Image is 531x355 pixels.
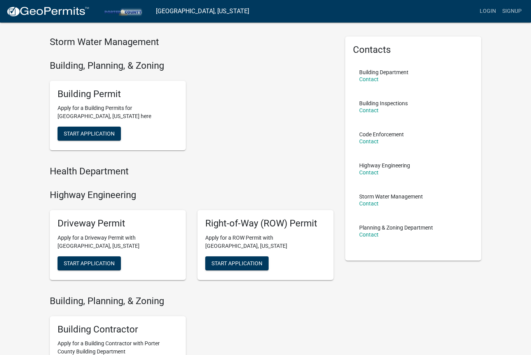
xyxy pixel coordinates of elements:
[96,6,150,16] img: Porter County, Indiana
[353,44,473,56] h5: Contacts
[359,138,379,144] a: Contact
[58,127,121,141] button: Start Application
[64,131,115,137] span: Start Application
[359,231,379,238] a: Contact
[359,200,379,207] a: Contact
[477,4,499,19] a: Login
[359,169,379,176] a: Contact
[50,190,334,201] h4: Highway Engineering
[211,260,262,266] span: Start Application
[359,101,408,106] p: Building Inspections
[359,132,404,137] p: Code Enforcement
[205,218,326,229] h5: Right-of-Way (ROW) Permit
[50,166,334,177] h4: Health Department
[205,256,269,270] button: Start Application
[58,89,178,100] h5: Building Permit
[359,194,423,199] p: Storm Water Management
[359,70,409,75] p: Building Department
[205,234,326,250] p: Apply for a ROW Permit with [GEOGRAPHIC_DATA], [US_STATE]
[58,256,121,270] button: Start Application
[50,296,334,307] h4: Building, Planning, & Zoning
[58,234,178,250] p: Apply for a Driveway Permit with [GEOGRAPHIC_DATA], [US_STATE]
[156,5,249,18] a: [GEOGRAPHIC_DATA], [US_STATE]
[50,37,334,48] h4: Storm Water Management
[64,260,115,266] span: Start Application
[359,163,410,168] p: Highway Engineering
[359,76,379,82] a: Contact
[499,4,525,19] a: Signup
[58,104,178,120] p: Apply for a Building Permits for [GEOGRAPHIC_DATA], [US_STATE] here
[50,60,334,71] h4: Building, Planning, & Zoning
[359,225,433,230] p: Planning & Zoning Department
[58,218,178,229] h5: Driveway Permit
[359,107,379,113] a: Contact
[58,324,178,335] h5: Building Contractor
